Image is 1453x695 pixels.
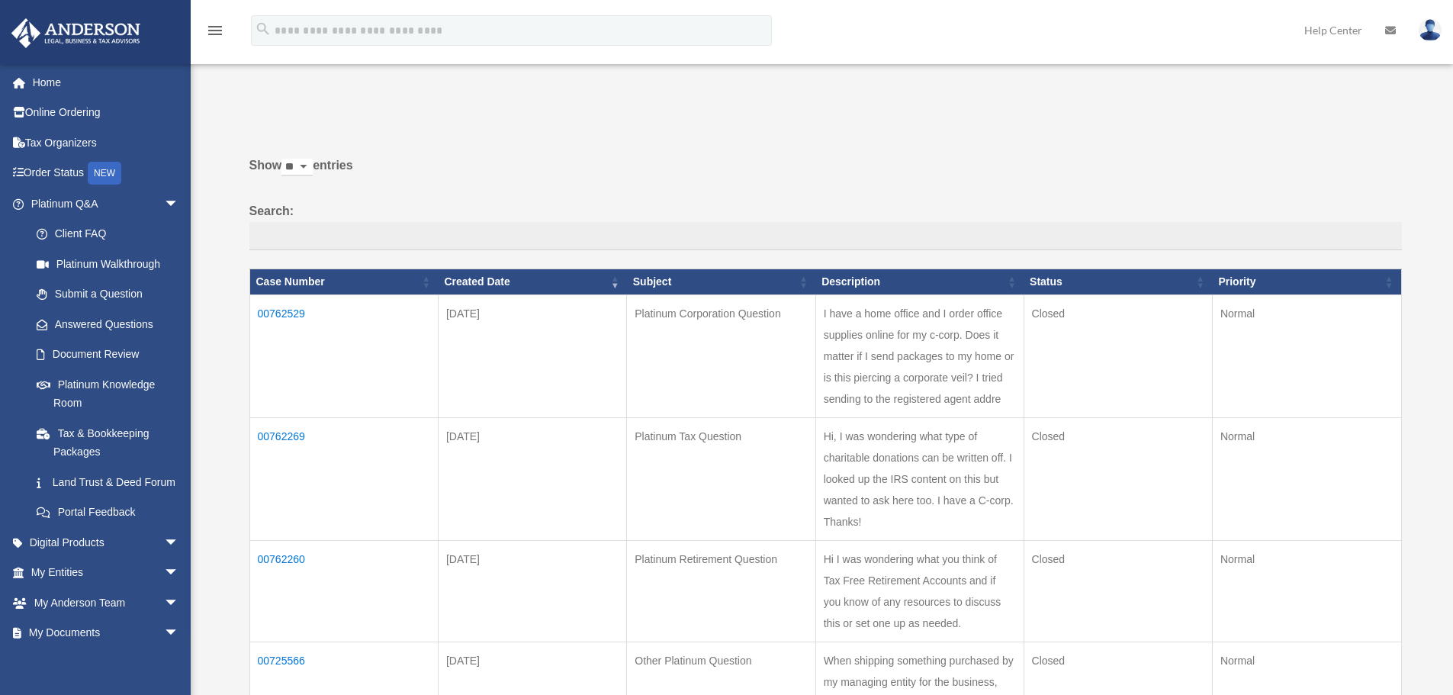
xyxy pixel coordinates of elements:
th: Subject: activate to sort column ascending [627,269,815,295]
span: arrow_drop_down [164,527,194,558]
img: User Pic [1419,19,1442,41]
a: Online Ordering [11,98,202,128]
a: My Anderson Teamarrow_drop_down [11,587,202,618]
div: NEW [88,162,121,185]
span: arrow_drop_down [164,618,194,649]
td: 00762269 [249,417,438,540]
th: Description: activate to sort column ascending [815,269,1024,295]
th: Case Number: activate to sort column ascending [249,269,438,295]
td: Normal [1212,294,1401,417]
td: Hi, I was wondering what type of charitable donations can be written off. I looked up the IRS con... [815,417,1024,540]
a: Platinum Walkthrough [21,249,194,279]
td: Closed [1024,294,1212,417]
input: Search: [249,222,1402,251]
a: Answered Questions [21,309,187,339]
a: Land Trust & Deed Forum [21,467,194,497]
td: [DATE] [438,417,626,540]
td: [DATE] [438,540,626,642]
a: Document Review [21,339,194,370]
span: arrow_drop_down [164,558,194,589]
td: 00762529 [249,294,438,417]
a: My Documentsarrow_drop_down [11,618,202,648]
a: Home [11,67,202,98]
a: Client FAQ [21,219,194,249]
td: Normal [1212,417,1401,540]
td: I have a home office and I order office supplies online for my c-corp. Does it matter if I send p... [815,294,1024,417]
a: Platinum Knowledge Room [21,369,194,418]
td: Closed [1024,540,1212,642]
span: arrow_drop_down [164,188,194,220]
a: menu [206,27,224,40]
a: My Entitiesarrow_drop_down [11,558,202,588]
td: Platinum Retirement Question [627,540,815,642]
a: Platinum Q&Aarrow_drop_down [11,188,194,219]
th: Priority: activate to sort column ascending [1212,269,1401,295]
a: Portal Feedback [21,497,194,528]
select: Showentries [281,159,313,176]
a: Tax & Bookkeeping Packages [21,418,194,467]
td: Platinum Corporation Question [627,294,815,417]
td: [DATE] [438,294,626,417]
i: menu [206,21,224,40]
td: 00762260 [249,540,438,642]
label: Search: [249,201,1402,251]
td: Normal [1212,540,1401,642]
th: Created Date: activate to sort column ascending [438,269,626,295]
a: Tax Organizers [11,127,202,158]
td: Platinum Tax Question [627,417,815,540]
a: Submit a Question [21,279,194,310]
td: Closed [1024,417,1212,540]
img: Anderson Advisors Platinum Portal [7,18,145,48]
i: search [255,21,272,37]
th: Status: activate to sort column ascending [1024,269,1212,295]
a: Order StatusNEW [11,158,202,189]
td: Hi I was wondering what you think of Tax Free Retirement Accounts and if you know of any resource... [815,540,1024,642]
span: arrow_drop_down [164,587,194,619]
label: Show entries [249,155,1402,191]
a: Digital Productsarrow_drop_down [11,527,202,558]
